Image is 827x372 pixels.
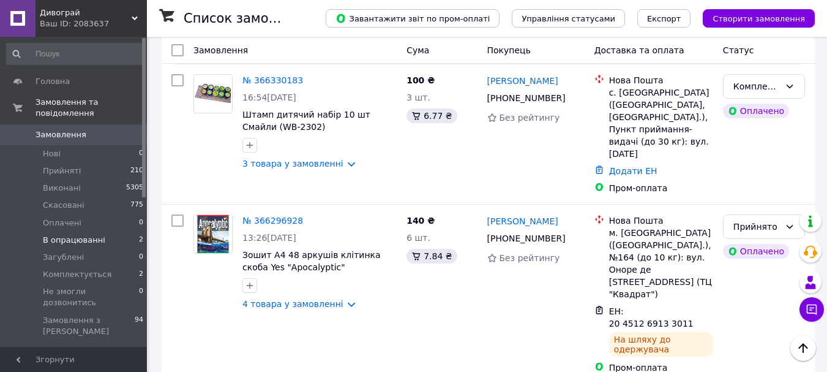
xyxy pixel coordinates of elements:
div: Нова Пошта [609,74,713,86]
span: Замовлення [193,45,248,55]
span: 210 [130,165,143,177]
span: Без рейтингу [500,113,560,123]
span: 100 ₴ [406,75,435,85]
button: Створити замовлення [703,9,815,28]
span: Оплачені [43,218,81,229]
span: Прийняті [43,165,81,177]
a: Фото товару [193,214,233,254]
div: Оплачено [723,244,789,259]
span: Замовлення та повідомлення [36,97,147,119]
a: Фото товару [193,74,233,113]
a: Додати ЕН [609,166,657,176]
span: Нові [43,148,61,159]
span: 94 [135,315,143,337]
div: На шляху до одержувача [609,332,713,357]
button: Наверх [790,335,816,361]
span: Управління статусами [522,14,615,23]
span: Статус [723,45,754,55]
span: Дивограй [40,7,132,18]
span: Завантажити звіт по пром-оплаті [335,13,490,24]
img: Фото товару [194,215,232,253]
div: 7.84 ₴ [406,249,457,264]
span: 0 [139,252,143,263]
a: № 366330183 [242,75,303,85]
a: [PERSON_NAME] [487,75,558,87]
a: 4 товара у замовленні [242,299,343,309]
span: Загублені [43,252,84,263]
div: Прийнято [733,220,780,233]
span: Замовлення [36,129,86,140]
span: 140 ₴ [406,216,435,226]
h1: Список замовлень [184,11,308,26]
div: Комплектується [733,80,780,93]
span: Скасовані [43,200,84,211]
span: 16:54[DATE] [242,93,296,102]
button: Чат з покупцем [799,297,824,322]
div: м. [GEOGRAPHIC_DATA] ([GEOGRAPHIC_DATA].), №164 (до 10 кг): вул. Оноре де [STREET_ADDRESS] (ТЦ "К... [609,227,713,300]
span: 3 шт. [406,93,430,102]
a: 3 товара у замовленні [242,159,343,169]
span: 2 [139,235,143,246]
span: Головна [36,76,70,87]
img: Фото товару [194,78,232,110]
div: Ваш ID: 2083637 [40,18,147,29]
span: Доставка та оплата [594,45,684,55]
span: 775 [130,200,143,211]
span: 2 [139,269,143,280]
button: Завантажити звіт по пром-оплаті [326,9,500,28]
div: Пром-оплата [609,182,713,194]
span: 6 шт. [406,233,430,243]
span: Виконані [43,183,81,194]
div: Нова Пошта [609,214,713,227]
div: Оплачено [723,104,789,118]
span: 0 [139,148,143,159]
a: Штамп дитячий набір 10 шт Смайли (WB-2302) [242,110,370,132]
span: 5305 [126,183,143,194]
input: Пошук [6,43,144,65]
span: 0 [139,218,143,229]
a: Зошит А4 48 аркушів клітинка скоба Yes "Apocalyptic" іридіум+УФ. спл. [242,250,381,284]
span: Експорт [647,14,681,23]
a: Створити замовлення [690,13,815,23]
div: [PHONE_NUMBER] [485,230,568,247]
button: Управління статусами [512,9,625,28]
a: [PERSON_NAME] [487,215,558,227]
span: Створити замовлення [713,14,805,23]
span: ЕН: 20 4512 6913 3011 [609,306,694,328]
div: с. [GEOGRAPHIC_DATA] ([GEOGRAPHIC_DATA], [GEOGRAPHIC_DATA].), Пункт приймання-видачі (до 30 кг): ... [609,86,713,160]
span: Замовлення з [PERSON_NAME] [43,315,135,337]
button: Експорт [637,9,691,28]
span: 13:26[DATE] [242,233,296,243]
span: Cума [406,45,429,55]
span: Без рейтингу [500,253,560,263]
div: 6.77 ₴ [406,108,457,123]
div: [PHONE_NUMBER] [485,89,568,107]
span: 0 [139,286,143,308]
span: Комплектується [43,269,111,280]
a: № 366296928 [242,216,303,226]
span: Не змогли дозвонитись [43,286,139,308]
span: Покупець [487,45,531,55]
span: В опрацюванні [43,235,105,246]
